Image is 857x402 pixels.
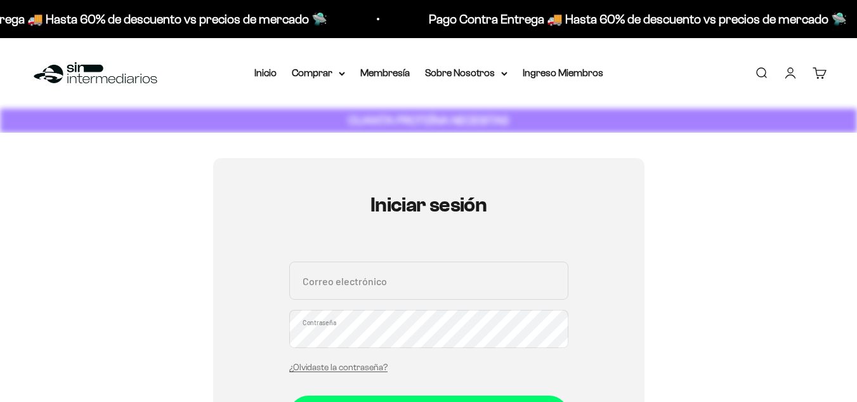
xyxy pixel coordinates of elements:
[425,65,507,81] summary: Sobre Nosotros
[348,114,509,127] strong: CUANTA PROTEÍNA NECESITAS
[292,65,345,81] summary: Comprar
[289,363,388,372] a: ¿Olvidaste la contraseña?
[360,67,410,78] a: Membresía
[254,67,277,78] a: Inicio
[523,67,603,78] a: Ingreso Miembros
[427,9,845,29] p: Pago Contra Entrega 🚚 Hasta 60% de descuento vs precios de mercado 🛸
[289,194,568,216] h1: Iniciar sesión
